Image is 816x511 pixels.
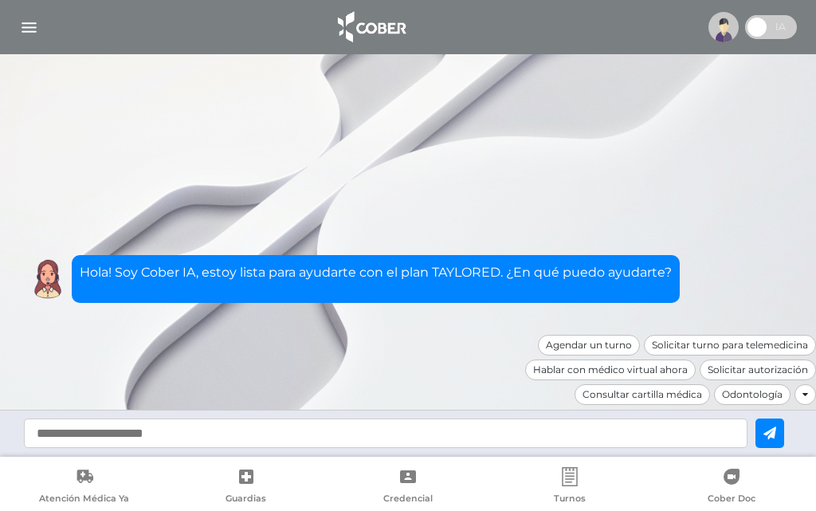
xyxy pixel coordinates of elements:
div: Odontología [714,384,790,405]
div: Consultar cartilla médica [575,384,710,405]
span: Atención Médica Ya [39,493,129,507]
span: Turnos [554,493,586,507]
img: profile-placeholder.svg [708,12,739,42]
div: Hablar con médico virtual ahora [525,360,696,380]
div: Solicitar turno para telemedicina [644,335,816,356]
span: Cober Doc [708,493,755,507]
img: Cober_menu-lines-white.svg [19,18,39,37]
a: Turnos [489,467,651,508]
img: Cober IA [28,259,68,299]
div: Agendar un turno [538,335,640,356]
span: Credencial [383,493,433,507]
p: Hola! Soy Cober IA, estoy lista para ayudarte con el plan TAYLORED. ¿En qué puedo ayudarte? [80,263,672,282]
a: Cober Doc [651,467,813,508]
div: Solicitar autorización [700,360,816,380]
a: Guardias [165,467,327,508]
a: Atención Médica Ya [3,467,165,508]
img: logo_cober_home-white.png [329,8,413,46]
a: Credencial [327,467,488,508]
span: Guardias [226,493,266,507]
